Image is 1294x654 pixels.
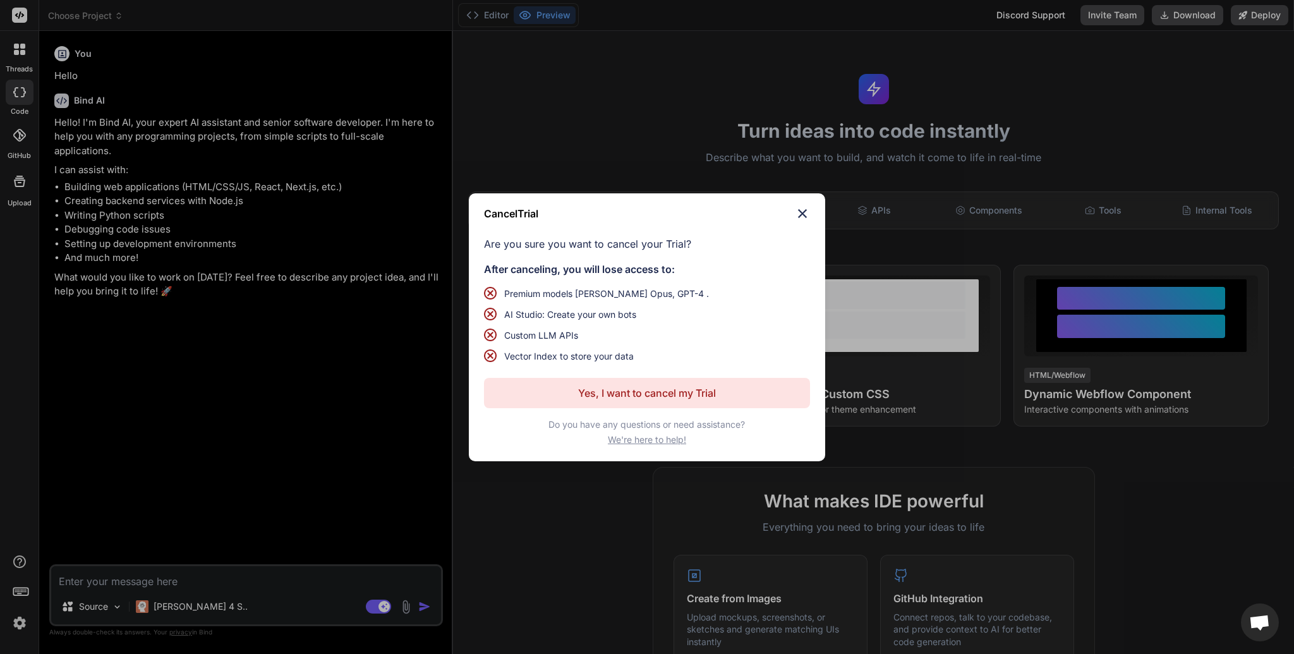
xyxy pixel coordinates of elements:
p: Are you sure you want to cancel your Trial? [484,236,809,251]
img: checklist [484,329,497,341]
h3: Cancel Trial [484,206,538,221]
img: close [795,206,810,221]
button: Yes, I want to cancel my Trial [484,378,809,408]
span: Custom LLM APIs [504,329,578,342]
img: checklist [484,287,497,300]
p: After canceling, you will lose access to: [484,262,809,277]
span: Premium models [PERSON_NAME] Opus, GPT-4 . [504,287,709,300]
p: Yes, I want to cancel my Trial [578,385,716,401]
img: checklist [484,349,497,362]
span: Vector Index to store your data [504,349,634,363]
span: We're here to help! [608,433,686,446]
img: checklist [484,308,497,320]
div: 채팅 열기 [1241,603,1279,641]
span: AI Studio: Create your own bots [504,308,636,321]
p: Do you have any questions or need assistance? [484,418,809,446]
